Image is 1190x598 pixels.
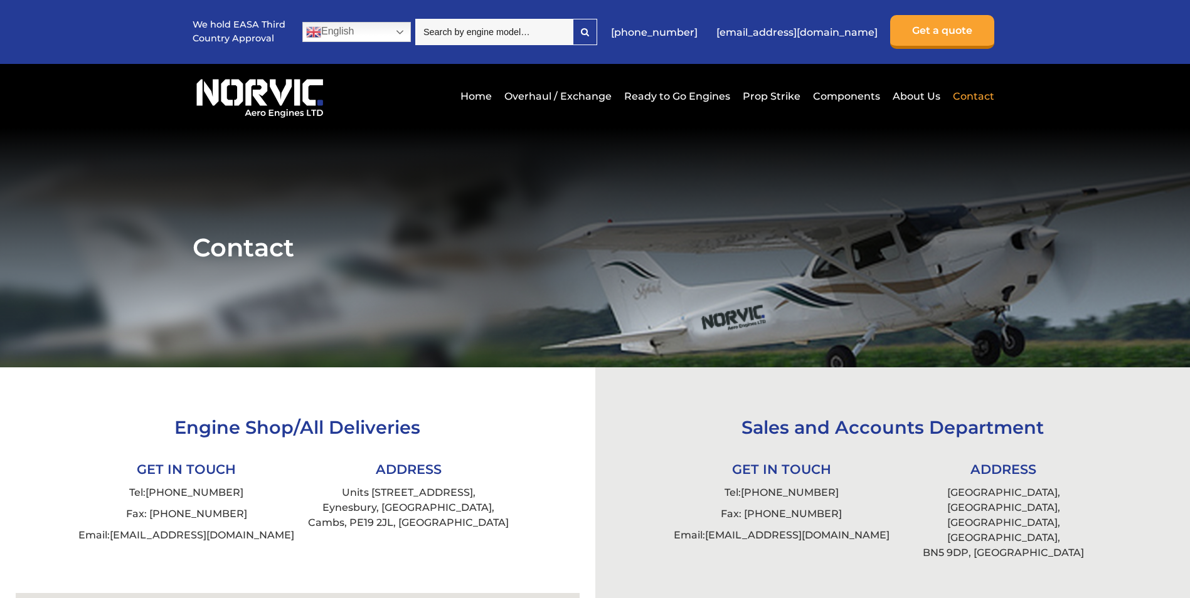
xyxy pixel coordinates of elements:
li: Email: [75,525,297,546]
a: Home [457,81,495,112]
p: We hold EASA Third Country Approval [193,18,287,45]
li: Fax: [PHONE_NUMBER] [670,503,892,525]
li: GET IN TOUCH [670,456,892,482]
a: About Us [890,81,943,112]
a: Components [810,81,883,112]
a: Contact [950,81,994,112]
a: [EMAIL_ADDRESS][DOMAIN_NAME] [110,529,294,541]
h3: Sales and Accounts Department [670,416,1115,438]
a: English [302,22,411,42]
a: [EMAIL_ADDRESS][DOMAIN_NAME] [705,529,890,541]
a: [PHONE_NUMBER] [605,17,704,48]
li: Email: [670,525,892,546]
li: GET IN TOUCH [75,456,297,482]
li: Tel: [670,482,892,503]
h1: Contact [193,232,997,263]
li: Fax: [PHONE_NUMBER] [75,503,297,525]
li: ADDRESS [297,456,519,482]
a: [PHONE_NUMBER] [146,486,243,498]
h3: Engine Shop/All Deliveries [75,416,520,438]
li: Tel: [75,482,297,503]
img: Norvic Aero Engines logo [193,73,327,118]
a: Prop Strike [740,81,804,112]
a: Get a quote [890,15,994,49]
li: ADDRESS [893,456,1115,482]
li: [GEOGRAPHIC_DATA], [GEOGRAPHIC_DATA], [GEOGRAPHIC_DATA], [GEOGRAPHIC_DATA], BN5 9DP, [GEOGRAPHIC_... [893,482,1115,564]
input: Search by engine model… [415,19,573,45]
li: Units [STREET_ADDRESS], Eynesbury, [GEOGRAPHIC_DATA], Cambs, PE19 2JL, [GEOGRAPHIC_DATA] [297,482,519,533]
a: [PHONE_NUMBER] [741,486,839,498]
a: Overhaul / Exchange [501,81,615,112]
a: Ready to Go Engines [621,81,733,112]
img: en [306,24,321,39]
a: [EMAIL_ADDRESS][DOMAIN_NAME] [710,17,884,48]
